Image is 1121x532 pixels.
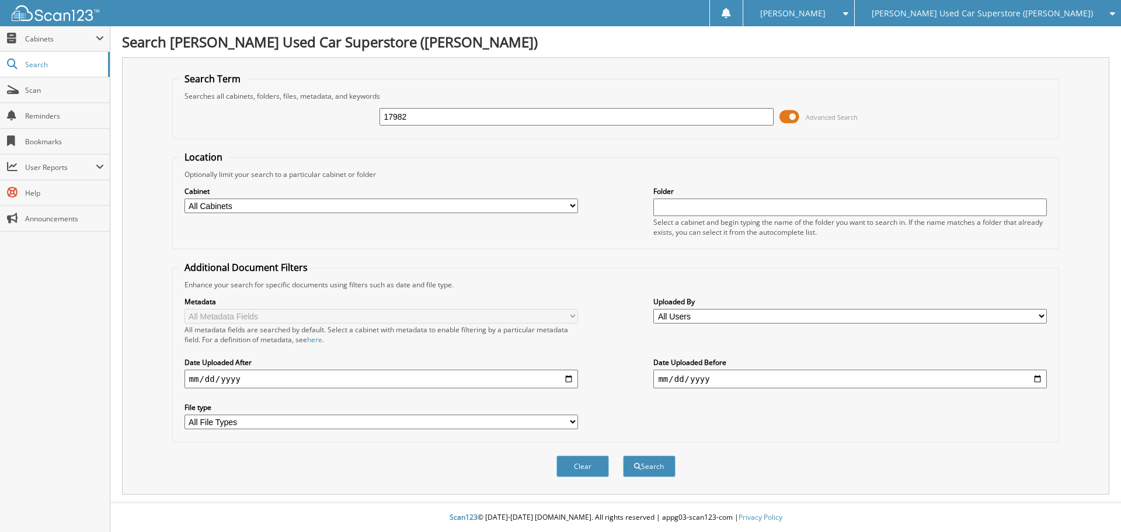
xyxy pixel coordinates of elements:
[653,370,1047,388] input: end
[25,34,96,44] span: Cabinets
[179,261,314,274] legend: Additional Document Filters
[653,186,1047,196] label: Folder
[556,455,609,477] button: Clear
[184,325,578,345] div: All metadata fields are searched by default. Select a cabinet with metadata to enable filtering b...
[307,335,322,345] a: here
[184,370,578,388] input: start
[25,111,104,121] span: Reminders
[1063,476,1121,532] iframe: Chat Widget
[184,357,578,367] label: Date Uploaded After
[25,137,104,147] span: Bookmarks
[25,214,104,224] span: Announcements
[653,217,1047,237] div: Select a cabinet and begin typing the name of the folder you want to search in. If the name match...
[12,5,99,21] img: scan123-logo-white.svg
[653,297,1047,307] label: Uploaded By
[653,357,1047,367] label: Date Uploaded Before
[110,503,1121,532] div: © [DATE]-[DATE] [DOMAIN_NAME]. All rights reserved | appg03-scan123-com |
[25,85,104,95] span: Scan
[179,151,228,164] legend: Location
[872,10,1093,17] span: [PERSON_NAME] Used Car Superstore ([PERSON_NAME])
[623,455,676,477] button: Search
[184,297,578,307] label: Metadata
[450,512,478,522] span: Scan123
[25,188,104,198] span: Help
[184,186,578,196] label: Cabinet
[184,402,578,412] label: File type
[179,280,1053,290] div: Enhance your search for specific documents using filters such as date and file type.
[760,10,826,17] span: [PERSON_NAME]
[179,91,1053,101] div: Searches all cabinets, folders, files, metadata, and keywords
[806,113,858,121] span: Advanced Search
[739,512,782,522] a: Privacy Policy
[122,32,1109,51] h1: Search [PERSON_NAME] Used Car Superstore ([PERSON_NAME])
[25,60,102,69] span: Search
[179,169,1053,179] div: Optionally limit your search to a particular cabinet or folder
[179,72,246,85] legend: Search Term
[25,162,96,172] span: User Reports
